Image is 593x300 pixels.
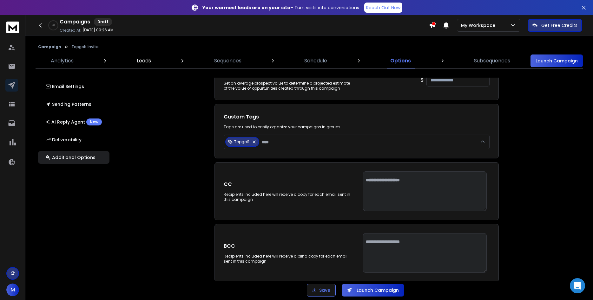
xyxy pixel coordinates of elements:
[202,4,359,11] p: – Turn visits into conversations
[224,181,350,188] h1: CC
[224,81,350,91] div: Set an average prospect value to determine a projected estimate of the value of oppurtunities cre...
[224,242,350,250] h1: BCC
[47,53,77,68] a: Analytics
[46,83,84,90] p: Email Settings
[51,57,74,65] p: Analytics
[234,139,249,144] p: Topgolf
[38,98,109,111] button: Sending Patterns
[342,284,404,297] button: Launch Campaign
[133,53,155,68] a: Leads
[570,278,585,293] div: Open Intercom Messenger
[474,57,510,65] p: Subsequences
[461,22,498,29] p: My Workspace
[38,151,109,164] button: Additional Options
[6,284,19,296] button: M
[38,80,109,93] button: Email Settings
[46,118,102,125] p: AI Reply Agent
[202,4,290,11] strong: Your warmest leads are on your site
[224,254,350,264] div: Recipients included here will receive a blind copy for each email sent in this campaign
[386,53,415,68] a: Options
[60,18,90,26] h1: Campaigns
[530,54,583,67] button: Launch Campaign
[366,4,400,11] p: Reach Out Now
[541,22,577,29] p: Get Free Credits
[224,113,490,121] h1: Custom Tags
[60,28,81,33] p: Created At:
[52,23,55,27] p: 0 %
[46,101,91,107] p: Sending Patterns
[82,28,114,33] p: [DATE] 09:26 AM
[210,53,245,68] a: Sequences
[300,53,331,68] a: Schedule
[71,44,99,49] p: Topgolf Invite
[528,19,582,32] button: Get Free Credits
[38,133,109,146] button: Deliverability
[214,57,241,65] p: Sequences
[86,118,102,125] div: New
[6,22,19,33] img: logo
[46,154,96,161] p: Additional Options
[390,57,411,65] p: Options
[94,18,112,26] div: Draft
[364,3,402,13] a: Reach Out Now
[470,53,514,68] a: Subsequences
[46,137,82,143] p: Deliverability
[38,116,109,128] button: AI Reply AgentNew
[421,76,424,84] p: $
[137,57,151,65] p: Leads
[224,192,350,202] div: Recipients included here will receive a copy for each email sent in this campaign
[38,44,61,49] button: Campaign
[307,284,336,297] button: Save
[224,124,490,130] p: Tags are used to easily organize your campaigns in groups
[304,57,327,65] p: Schedule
